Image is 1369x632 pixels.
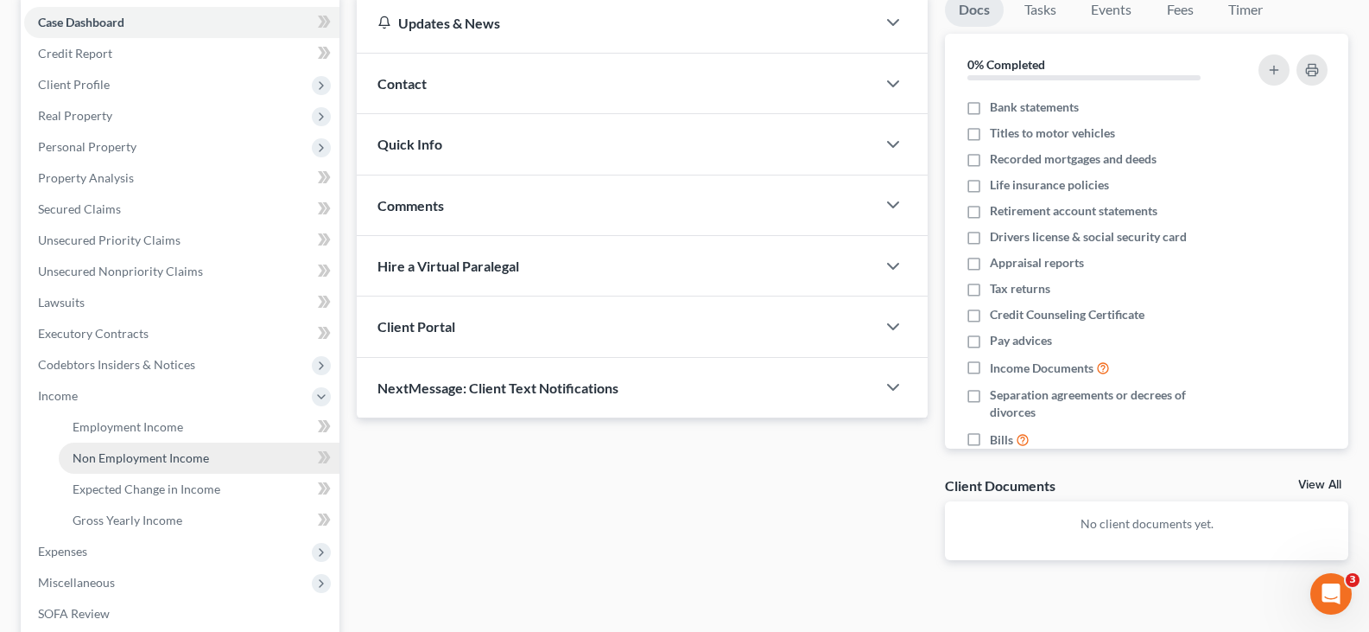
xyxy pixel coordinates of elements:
[1298,479,1341,491] a: View All
[38,108,112,123] span: Real Property
[38,326,149,341] span: Executory Contracts
[990,431,1013,449] span: Bills
[377,136,442,152] span: Quick Info
[24,194,339,225] a: Secured Claims
[377,14,855,32] div: Updates & News
[990,176,1109,194] span: Life insurance policies
[990,280,1050,297] span: Tax returns
[59,474,339,505] a: Expected Change in Income
[990,386,1233,421] span: Separation agreements or decrees of divorces
[38,77,110,92] span: Client Profile
[38,201,121,216] span: Secured Claims
[990,202,1157,220] span: Retirement account statements
[38,606,110,621] span: SOFA Review
[377,197,444,214] span: Comments
[73,450,209,465] span: Non Employment Income
[38,170,134,185] span: Property Analysis
[59,505,339,536] a: Gross Yearly Income
[59,412,339,443] a: Employment Income
[990,99,1079,116] span: Bank statements
[377,380,618,396] span: NextMessage: Client Text Notifications
[990,124,1115,142] span: Titles to motor vehicles
[24,38,339,69] a: Credit Report
[24,256,339,287] a: Unsecured Nonpriority Claims
[377,75,427,92] span: Contact
[990,360,1093,377] span: Income Documents
[24,163,339,194] a: Property Analysis
[38,233,181,247] span: Unsecured Priority Claims
[24,318,339,349] a: Executory Contracts
[990,254,1084,271] span: Appraisal reports
[24,598,339,629] a: SOFA Review
[24,225,339,256] a: Unsecured Priority Claims
[38,357,195,372] span: Codebtors Insiders & Notices
[24,287,339,318] a: Lawsuits
[59,443,339,474] a: Non Employment Income
[377,258,519,274] span: Hire a Virtual Paralegal
[73,513,182,527] span: Gross Yearly Income
[38,295,85,310] span: Lawsuits
[990,228,1187,246] span: Drivers license & social security card
[377,318,455,335] span: Client Portal
[967,57,1045,72] strong: 0% Completed
[38,15,124,29] span: Case Dashboard
[990,306,1144,323] span: Credit Counseling Certificate
[73,482,220,496] span: Expected Change in Income
[38,46,112,61] span: Credit Report
[990,150,1157,168] span: Recorded mortgages and deeds
[945,476,1055,495] div: Client Documents
[38,544,87,559] span: Expenses
[1346,573,1359,587] span: 3
[73,419,183,434] span: Employment Income
[38,139,136,154] span: Personal Property
[38,264,203,278] span: Unsecured Nonpriority Claims
[1310,573,1352,615] iframe: Intercom live chat
[990,332,1052,349] span: Pay advices
[38,388,78,403] span: Income
[959,515,1334,533] p: No client documents yet.
[24,7,339,38] a: Case Dashboard
[38,575,115,590] span: Miscellaneous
